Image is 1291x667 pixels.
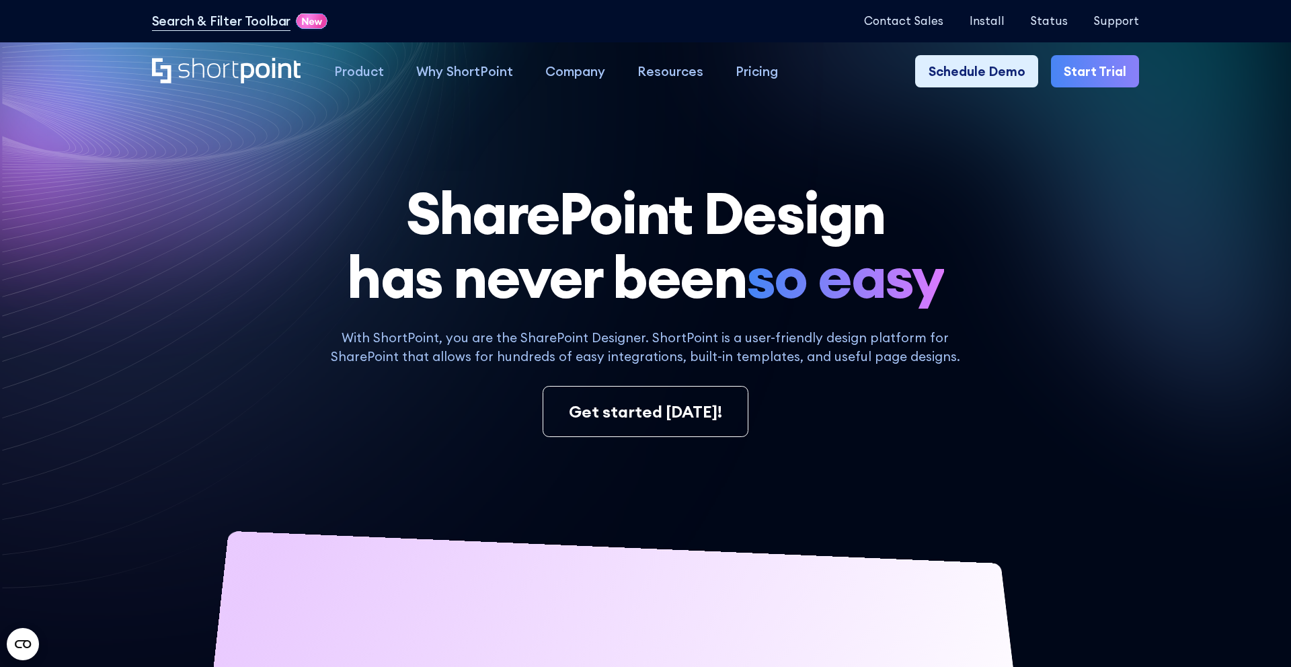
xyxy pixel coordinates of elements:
[152,11,291,31] a: Search & Filter Toolbar
[7,628,39,660] button: Open CMP widget
[621,55,719,87] a: Resources
[736,62,778,81] div: Pricing
[1093,15,1139,28] a: Support
[864,15,943,28] a: Contact Sales
[970,15,1005,28] a: Install
[569,399,722,424] div: Get started [DATE]!
[334,62,384,81] div: Product
[637,62,703,81] div: Resources
[318,55,400,87] a: Product
[416,62,513,81] div: Why ShortPoint
[1224,602,1291,667] iframe: Chat Widget
[152,58,302,86] a: Home
[719,55,794,87] a: Pricing
[915,55,1038,87] a: Schedule Demo
[1030,15,1068,28] a: Status
[319,328,972,367] p: With ShortPoint, you are the SharePoint Designer. ShortPoint is a user-friendly design platform f...
[400,55,529,87] a: Why ShortPoint
[152,181,1140,309] h1: SharePoint Design has never been
[1051,55,1139,87] a: Start Trial
[746,245,944,309] span: so easy
[545,62,605,81] div: Company
[529,55,621,87] a: Company
[543,386,749,437] a: Get started [DATE]!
